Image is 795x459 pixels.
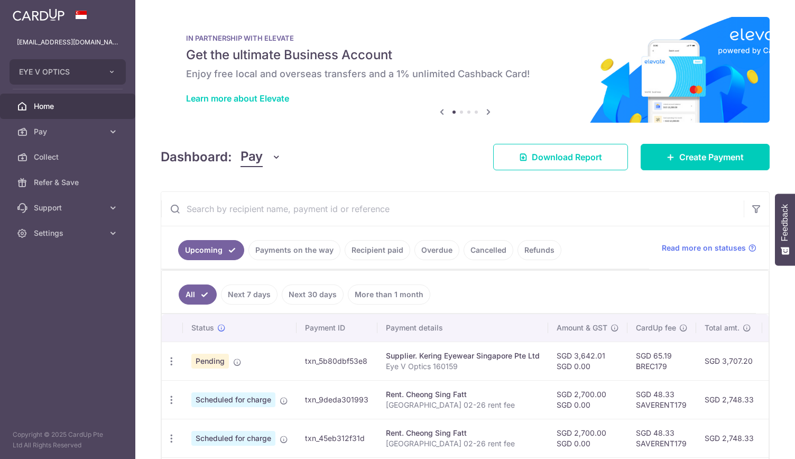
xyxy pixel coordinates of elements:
button: Pay [241,147,281,167]
span: Collect [34,152,104,162]
td: txn_5b80dbf53e8 [297,342,377,380]
p: [GEOGRAPHIC_DATA] 02-26 rent fee [386,400,540,410]
td: SGD 3,707.20 [696,342,762,380]
a: Overdue [414,240,459,260]
span: Download Report [532,151,602,163]
div: Supplier. Kering Eyewear Singapore Pte Ltd [386,351,540,361]
a: All [179,284,217,305]
span: CardUp fee [636,323,676,333]
td: txn_45eb312f31d [297,419,377,457]
span: Read more on statuses [662,243,746,253]
input: Search by recipient name, payment id or reference [161,192,744,226]
td: SGD 48.33 SAVERENT179 [627,380,696,419]
a: Upcoming [178,240,244,260]
p: Eye V Optics 160159 [386,361,540,372]
span: Pending [191,354,229,369]
span: Home [34,101,104,112]
span: Total amt. [705,323,739,333]
a: Learn more about Elevate [186,93,289,104]
a: Create Payment [641,144,770,170]
span: Pay [34,126,104,137]
th: Payment ID [297,314,377,342]
a: Refunds [517,240,561,260]
span: Status [191,323,214,333]
button: EYE V OPTICS [10,59,126,85]
a: Payments on the way [248,240,340,260]
td: SGD 2,700.00 SGD 0.00 [548,419,627,457]
a: Read more on statuses [662,243,756,253]
p: [EMAIL_ADDRESS][DOMAIN_NAME] [17,37,118,48]
a: Cancelled [464,240,513,260]
p: IN PARTNERSHIP WITH ELEVATE [186,34,744,42]
td: txn_9deda301993 [297,380,377,419]
h5: Get the ultimate Business Account [186,47,744,63]
span: Create Payment [679,151,744,163]
a: Download Report [493,144,628,170]
td: SGD 3,642.01 SGD 0.00 [548,342,627,380]
button: Feedback - Show survey [775,194,795,265]
span: Support [34,203,104,213]
td: SGD 2,700.00 SGD 0.00 [548,380,627,419]
div: Rent. Cheong Sing Fatt [386,389,540,400]
span: Scheduled for charge [191,431,275,446]
a: Recipient paid [345,240,410,260]
td: SGD 65.19 BREC179 [627,342,696,380]
span: EYE V OPTICS [19,67,97,77]
td: SGD 48.33 SAVERENT179 [627,419,696,457]
span: Scheduled for charge [191,392,275,407]
a: Next 7 days [221,284,278,305]
div: Rent. Cheong Sing Fatt [386,428,540,438]
span: Settings [34,228,104,238]
a: Next 30 days [282,284,344,305]
th: Payment details [377,314,548,342]
h6: Enjoy free local and overseas transfers and a 1% unlimited Cashback Card! [186,68,744,80]
span: Feedback [780,204,790,241]
span: Refer & Save [34,177,104,188]
span: Pay [241,147,263,167]
span: Amount & GST [557,323,607,333]
a: More than 1 month [348,284,430,305]
h4: Dashboard: [161,148,232,167]
p: [GEOGRAPHIC_DATA] 02-26 rent fee [386,438,540,449]
img: CardUp [13,8,64,21]
td: SGD 2,748.33 [696,380,762,419]
td: SGD 2,748.33 [696,419,762,457]
img: Renovation banner [161,17,770,123]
